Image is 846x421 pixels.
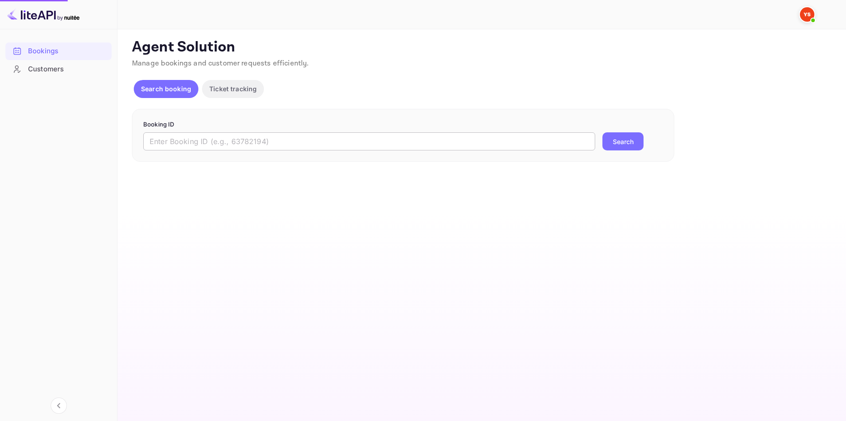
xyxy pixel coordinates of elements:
img: Yandex Support [800,7,814,22]
a: Customers [5,61,112,77]
input: Enter Booking ID (e.g., 63782194) [143,132,595,150]
p: Ticket tracking [209,84,257,94]
img: LiteAPI logo [7,7,80,22]
p: Search booking [141,84,191,94]
span: Manage bookings and customer requests efficiently. [132,59,309,68]
div: Customers [5,61,112,78]
button: Collapse navigation [51,398,67,414]
button: Search [602,132,644,150]
p: Booking ID [143,120,663,129]
div: Bookings [5,42,112,60]
div: Bookings [28,46,107,56]
p: Agent Solution [132,38,830,56]
a: Bookings [5,42,112,59]
div: Customers [28,64,107,75]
